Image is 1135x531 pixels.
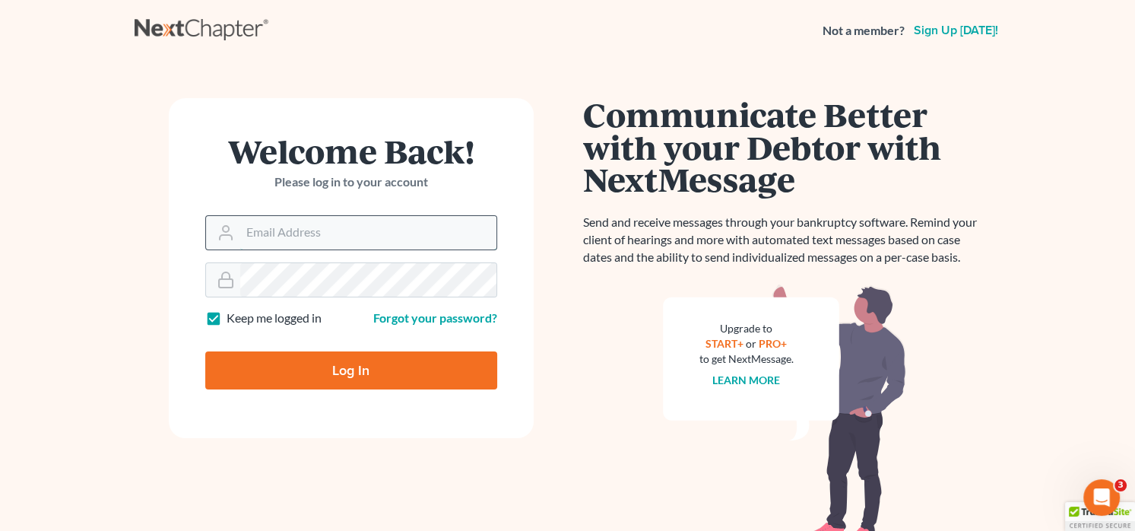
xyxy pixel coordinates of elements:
[227,310,322,327] label: Keep me logged in
[699,351,794,367] div: to get NextMessage.
[583,214,986,266] p: Send and receive messages through your bankruptcy software. Remind your client of hearings and mo...
[205,135,497,167] h1: Welcome Back!
[205,173,497,191] p: Please log in to your account
[1114,479,1127,491] span: 3
[205,351,497,390] input: Log In
[705,337,743,350] a: START+
[699,321,794,336] div: Upgrade to
[759,337,787,350] a: PRO+
[1065,502,1135,531] div: TrustedSite Certified
[712,374,780,386] a: Learn more
[1083,479,1120,516] iframe: Intercom live chat
[746,337,756,350] span: or
[373,310,497,325] a: Forgot your password?
[240,216,496,250] input: Email Address
[823,22,905,40] strong: Not a member?
[583,98,986,196] h1: Communicate Better with your Debtor with NextMessage
[911,24,1001,37] a: Sign up [DATE]!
